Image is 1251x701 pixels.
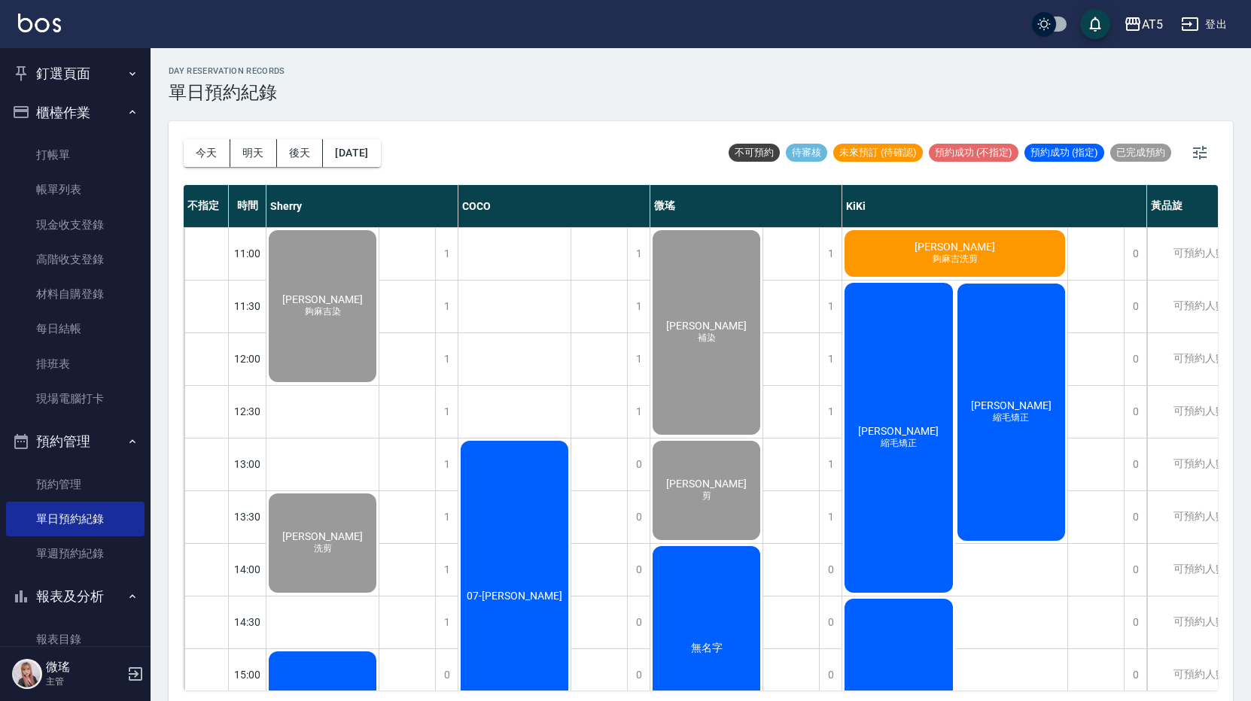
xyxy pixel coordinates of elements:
div: 0 [627,596,650,648]
span: 縮毛矯正 [990,411,1032,424]
div: 0 [627,491,650,543]
span: 已完成預約 [1110,146,1171,159]
div: 0 [819,596,842,648]
div: COCO [458,185,650,227]
div: 1 [819,386,842,438]
a: 預約管理 [6,467,145,502]
div: 0 [627,544,650,596]
span: 待審核 [786,146,827,159]
h3: 單日預約紀錄 [169,82,285,103]
div: 1 [435,439,458,490]
div: 13:00 [229,438,266,490]
a: 排班表 [6,347,145,381]
div: 1 [627,333,650,385]
div: 0 [1124,439,1146,490]
div: 1 [435,333,458,385]
div: 0 [627,649,650,701]
div: 時間 [229,185,266,227]
span: 夠麻吉洗剪 [930,253,981,266]
a: 打帳單 [6,138,145,172]
button: 後天 [277,139,324,167]
span: 無名字 [688,642,726,655]
span: [PERSON_NAME] [912,241,998,253]
span: 未來預訂 (待確認) [833,146,923,159]
div: 1 [435,386,458,438]
a: 現金收支登錄 [6,208,145,242]
div: 1 [435,596,458,648]
button: 今天 [184,139,230,167]
div: 1 [819,228,842,280]
span: [PERSON_NAME] [279,530,366,542]
div: 0 [1124,491,1146,543]
a: 單週預約紀錄 [6,536,145,571]
div: 0 [627,439,650,490]
a: 帳單列表 [6,172,145,207]
div: 1 [819,491,842,543]
div: 0 [819,649,842,701]
a: 材料自購登錄 [6,277,145,311]
div: 1 [435,281,458,332]
span: 夠麻吉染 [302,305,344,318]
button: 釘選頁面 [6,54,145,93]
a: 報表目錄 [6,622,145,657]
span: 縮毛矯正 [878,437,920,450]
a: 現場電腦打卡 [6,381,145,416]
div: 0 [819,544,842,596]
img: Person [12,659,42,689]
div: 0 [1124,596,1146,648]
span: [PERSON_NAME] [968,399,1055,411]
div: 1 [435,491,458,543]
a: 每日結帳 [6,311,145,346]
span: [PERSON_NAME] [855,425,942,437]
span: 不可預約 [729,146,780,159]
span: 預約成功 (不指定) [929,146,1018,159]
div: 不指定 [184,185,229,227]
div: 1 [819,333,842,385]
span: 洗剪 [311,542,335,555]
a: 單日預約紀錄 [6,502,145,536]
div: 11:00 [229,227,266,280]
span: 補染 [695,332,719,344]
div: KiKi [842,185,1147,227]
div: 0 [1124,649,1146,701]
div: 0 [435,649,458,701]
div: 13:30 [229,490,266,543]
div: 1 [819,439,842,490]
div: 0 [1124,544,1146,596]
div: 15:00 [229,648,266,701]
div: Sherry [266,185,458,227]
span: [PERSON_NAME] [663,320,750,332]
a: 高階收支登錄 [6,242,145,277]
button: save [1080,9,1110,39]
button: 預約管理 [6,422,145,461]
button: 明天 [230,139,277,167]
div: 1 [435,544,458,596]
div: 0 [1124,228,1146,280]
div: 1 [435,228,458,280]
div: 1 [627,386,650,438]
div: 0 [1124,386,1146,438]
span: 預約成功 (指定) [1024,146,1104,159]
button: [DATE] [323,139,380,167]
div: 11:30 [229,280,266,332]
h5: 微瑤 [46,660,123,675]
p: 主管 [46,675,123,688]
button: 櫃檯作業 [6,93,145,132]
div: 1 [819,281,842,332]
div: 12:00 [229,332,266,385]
span: [PERSON_NAME] [663,478,750,490]
div: 0 [1124,281,1146,332]
div: 14:00 [229,543,266,596]
button: 報表及分析 [6,577,145,616]
div: AT5 [1142,15,1163,34]
div: 0 [1124,333,1146,385]
h2: day Reservation records [169,66,285,76]
span: 剪 [699,490,714,502]
button: AT5 [1118,9,1169,40]
div: 1 [627,281,650,332]
div: 14:30 [229,596,266,648]
button: 登出 [1175,11,1233,38]
img: Logo [18,14,61,32]
div: 微瑤 [650,185,842,227]
span: 07-[PERSON_NAME] [464,590,565,602]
